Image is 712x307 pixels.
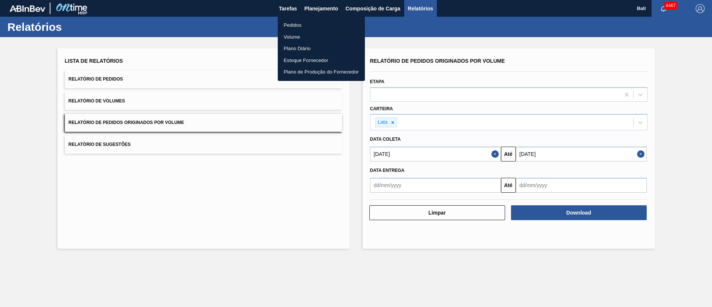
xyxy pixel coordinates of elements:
a: Pedidos [278,19,365,31]
a: Plano de Produção do Fornecedor [278,66,365,78]
a: Volume [278,31,365,43]
a: Estoque Fornecedor [278,55,365,66]
a: Plano Diário [278,43,365,55]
